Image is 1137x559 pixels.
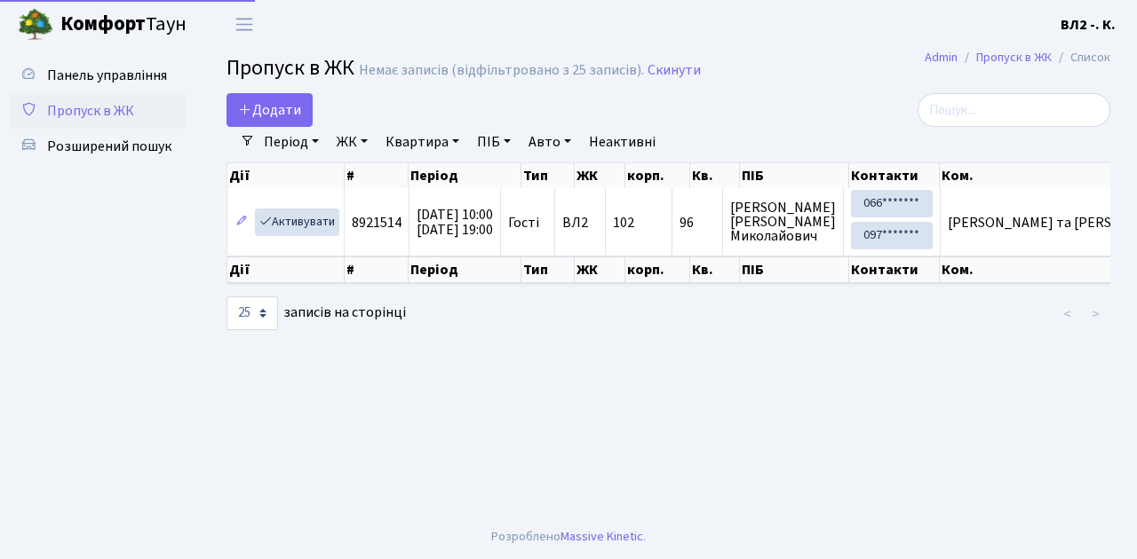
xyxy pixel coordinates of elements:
b: Комфорт [60,10,146,38]
b: ВЛ2 -. К. [1061,15,1116,35]
span: Гості [508,216,539,230]
a: Період [257,127,326,157]
span: [DATE] 10:00 [DATE] 19:00 [417,205,493,240]
span: Панель управління [47,66,167,85]
th: Кв. [690,163,740,188]
a: ПІБ [470,127,518,157]
img: logo.png [18,7,53,43]
a: Квартира [378,127,466,157]
a: Неактивні [582,127,663,157]
th: Тип [521,163,575,188]
span: Таун [60,10,187,40]
a: Панель управління [9,58,187,93]
a: ЖК [330,127,375,157]
a: ВЛ2 -. К. [1061,14,1116,35]
th: Період [409,163,521,188]
button: Переключити навігацію [222,10,266,39]
span: 8921514 [352,213,402,232]
select: записів на сторінці [227,296,278,330]
th: Період [409,256,521,283]
th: корп. [625,163,690,188]
span: 96 [680,216,715,230]
th: ЖК [575,256,625,283]
th: Дії [227,256,345,283]
label: записів на сторінці [227,296,406,330]
th: Контакти [849,163,940,188]
a: Admin [925,48,958,67]
span: Пропуск в ЖК [47,101,134,121]
span: Пропуск в ЖК [227,52,354,83]
a: Авто [521,127,578,157]
span: 102 [613,213,634,232]
span: [PERSON_NAME] [PERSON_NAME] Миколайович [730,201,836,243]
th: Контакти [849,256,940,283]
th: # [345,163,409,188]
a: Скинути [648,62,701,79]
nav: breadcrumb [898,39,1137,76]
span: ВЛ2 [562,216,598,230]
a: Додати [227,93,313,127]
th: корп. [625,256,690,283]
div: Немає записів (відфільтровано з 25 записів). [359,62,644,79]
a: Розширений пошук [9,129,187,164]
a: Активувати [255,209,339,236]
span: Додати [238,100,301,120]
th: ЖК [575,163,625,188]
th: ПІБ [740,163,849,188]
a: Пропуск в ЖК [976,48,1052,67]
th: # [345,256,409,283]
th: Кв. [690,256,740,283]
li: Список [1052,48,1110,67]
th: Тип [521,256,575,283]
div: Розроблено . [491,527,646,547]
a: Massive Kinetic [561,527,643,546]
span: Розширений пошук [47,137,171,156]
th: ПІБ [740,256,849,283]
th: Дії [227,163,345,188]
a: Пропуск в ЖК [9,93,187,129]
input: Пошук... [918,93,1110,127]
